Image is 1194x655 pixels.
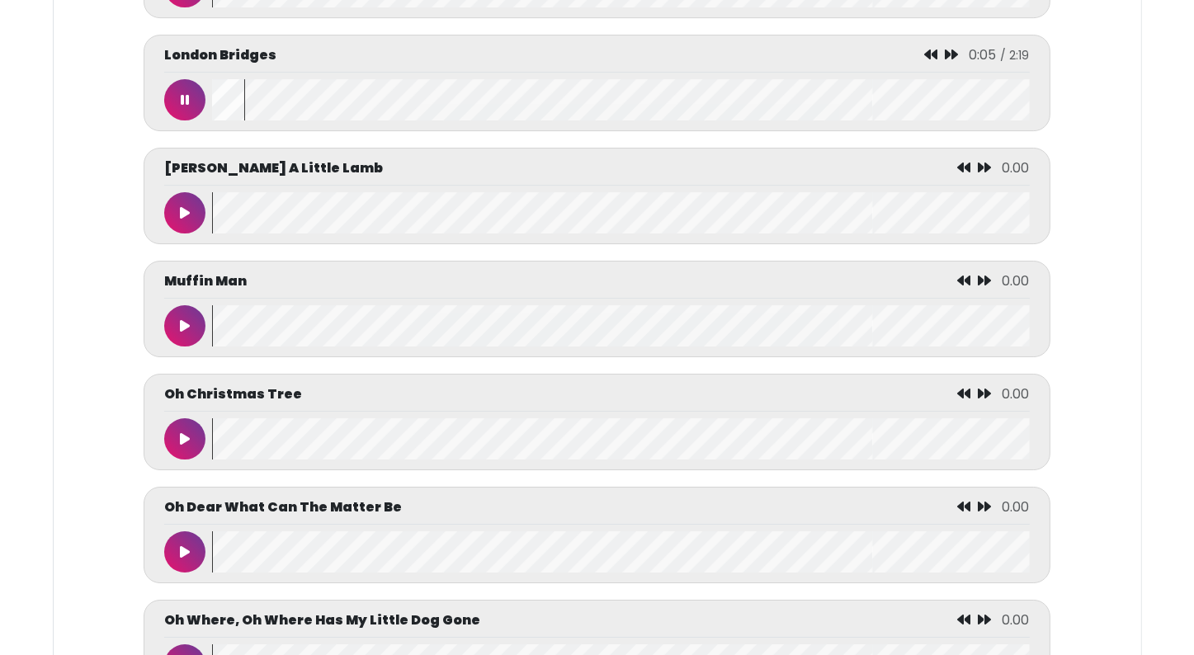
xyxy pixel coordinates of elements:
[1003,158,1030,177] span: 0.00
[164,497,402,517] p: Oh Dear What Can The Matter Be
[1003,610,1030,629] span: 0.00
[164,610,480,630] p: Oh Where, Oh Where Has My Little Dog Gone
[1003,497,1030,516] span: 0.00
[1003,384,1030,403] span: 0.00
[164,158,383,178] p: [PERSON_NAME] A Little Lamb
[164,45,276,65] p: London Bridges
[164,271,247,291] p: Muffin Man
[164,384,302,404] p: Oh Christmas Tree
[1001,47,1030,64] span: / 2:19
[1003,271,1030,290] span: 0.00
[970,45,997,64] span: 0:05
